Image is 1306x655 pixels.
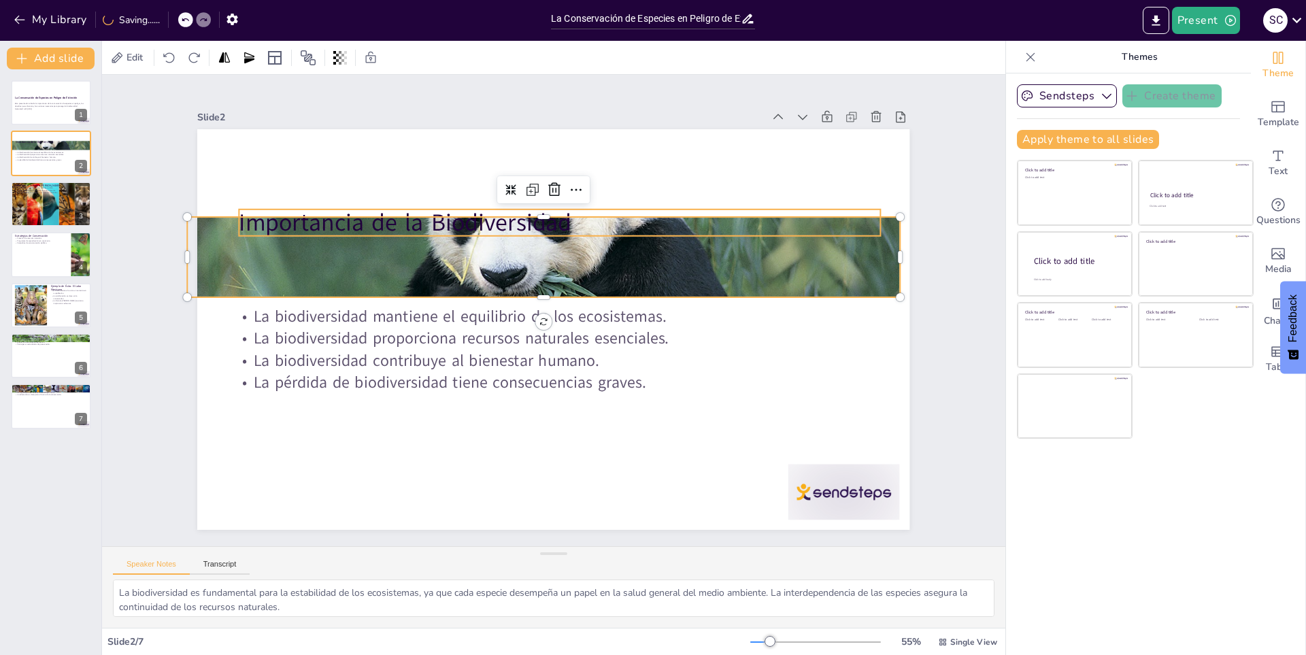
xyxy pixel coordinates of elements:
p: Cómo Puedes Ayudar [15,335,87,339]
p: El lobo mexicano ha visto un aumento en su población. [51,289,87,294]
p: Programas de reproducción en cautiverio. [15,239,67,242]
div: 1 [75,109,87,121]
div: Click to add title [1146,309,1243,315]
div: Add text boxes [1251,139,1305,188]
p: La biodiversidad mantiene el equilibrio de los ecosistemas. [15,150,87,153]
div: 55 % [894,635,927,648]
span: Media [1265,262,1292,277]
div: 7 [75,413,87,425]
p: Creación de reservas naturales. [15,237,67,240]
div: Click to add body [1034,278,1120,282]
div: Click to add title [1025,167,1122,173]
p: Participar en actividades de preservación. [15,343,87,346]
p: La biodiversidad contribuye al bienestar humano. [15,156,87,158]
p: La biodiversidad contribuye al bienestar humano. [525,5,680,637]
div: Slide 2 / 7 [107,635,750,648]
button: S c [1263,7,1288,34]
button: Create theme [1122,84,1222,107]
p: La biodiversidad proporciona recursos naturales esenciales. [503,1,658,633]
input: Insert title [551,9,741,29]
div: Click to add text [1025,318,1056,322]
button: My Library [10,9,93,31]
div: Slide 2 [284,65,414,620]
div: 2 [75,160,87,172]
div: S c [1263,8,1288,33]
div: Click to add title [1150,191,1241,199]
span: Edit [124,51,146,64]
button: Feedback - Show survey [1280,281,1306,373]
span: Charts [1264,314,1292,329]
p: La biodiversidad proporciona recursos naturales esenciales. [15,153,87,156]
button: Export to PowerPoint [1143,7,1169,34]
div: Add charts and graphs [1251,286,1305,335]
div: 6 [75,362,87,374]
div: 3 [11,182,91,226]
p: La pérdida de hábitat es una amenaza crítica. [15,186,87,189]
p: Campañas de concienciación pública. [15,242,67,245]
span: Template [1258,115,1299,130]
p: La acción colectiva es esencial para la conservación. [15,389,87,392]
div: Click to add text [1150,205,1240,208]
span: Single View [950,637,997,648]
p: Ejemplo de Éxito: El Lobo Mexicano [51,284,87,292]
div: 4 [75,261,87,273]
p: El Futuro de la Conservación [15,386,87,390]
div: Change the overall theme [1251,41,1305,90]
div: Add ready made slides [1251,90,1305,139]
p: El cambio climático impacta los hábitats naturales. [15,192,87,195]
p: La caza furtiva afecta gravemente a las especies. [15,189,87,192]
span: Table [1266,360,1290,375]
div: Click to add text [1146,318,1189,322]
div: 4 [11,232,91,277]
span: Questions [1256,213,1301,228]
div: Click to add title [1025,309,1122,315]
p: La colaboración es clave en la conservación. [51,295,87,299]
button: Sendsteps [1017,84,1117,107]
p: La pérdida de biodiversidad tiene consecuencias graves. [15,158,87,161]
div: 1 [11,80,91,125]
span: Theme [1262,66,1294,81]
span: Text [1269,164,1288,179]
button: Add slide [7,48,95,69]
div: 5 [11,283,91,328]
p: Esta presentación aborda la importancia de la conservación de especies en peligro, los desafíos q... [15,103,87,107]
button: Transcript [190,560,250,575]
p: La historia [PERSON_NAME] mexicano inspira otros esfuerzos. [51,299,87,304]
strong: La Conservación de Especies en Peligro de Extinción [15,97,77,100]
button: Present [1172,7,1240,34]
p: La pérdida de biodiversidad tiene consecuencias graves. [547,10,702,641]
div: Click to add text [1025,176,1122,180]
div: 6 [11,333,91,378]
div: 5 [75,312,87,324]
p: Importancia de la Biodiversidad [16,139,88,144]
div: Saving...... [103,14,160,27]
div: Click to add title [1146,238,1243,243]
div: Get real-time input from your audience [1251,188,1305,237]
p: Educar a otros sobre conservación. [15,341,87,343]
span: Position [300,50,316,66]
p: La responsabilidad debe ser asumida por todos. [15,391,87,394]
p: Generated with [URL] [15,107,87,110]
div: Click to add text [1058,318,1089,322]
div: Add a table [1251,335,1305,384]
div: Click to add text [1092,318,1122,322]
p: La educación es clave para el futuro de la conservación. [15,394,87,397]
div: 7 [11,384,91,429]
div: Click to add title [1034,256,1121,267]
div: Add images, graphics, shapes or video [1251,237,1305,286]
div: 2 [11,131,91,175]
div: Click to add text [1199,318,1242,322]
textarea: La biodiversidad es fundamental para la estabilidad de los ecosistemas, ya que cada especie desem... [113,580,994,617]
div: 3 [75,210,87,222]
div: Layout [264,47,286,69]
span: Feedback [1287,295,1299,342]
p: Themes [1041,41,1237,73]
p: Estrategias de Conservación [15,234,67,238]
p: Apoyar a organizaciones de conservación. [15,338,87,341]
button: Apply theme to all slides [1017,130,1159,149]
button: Speaker Notes [113,560,190,575]
p: Amenazas a la Fauna [PERSON_NAME] [15,184,87,188]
